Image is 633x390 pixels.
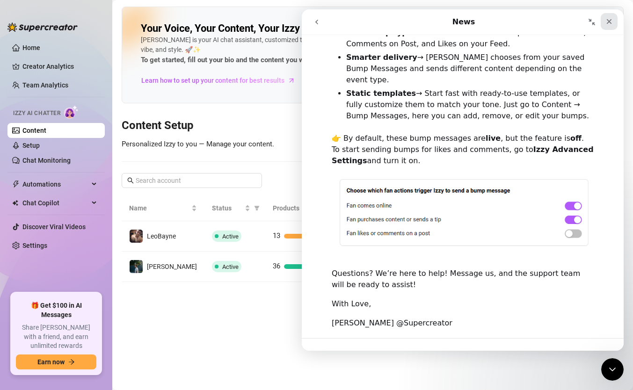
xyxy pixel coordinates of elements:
[68,359,75,365] span: arrow-right
[273,231,280,240] span: 13
[141,35,422,66] div: [PERSON_NAME] is your AI chat assistant, customized to sound just like you, with your persona, vi...
[129,203,189,213] span: Name
[222,233,239,240] span: Active
[122,195,204,221] th: Name
[222,263,239,270] span: Active
[273,203,359,213] span: Products
[147,232,176,240] span: LeoBayne
[130,230,143,243] img: LeoBayne
[147,263,197,270] span: [PERSON_NAME]
[302,9,624,351] iframe: Intercom live chat
[212,203,243,213] span: Status
[141,73,302,88] a: Learn how to set up your content for best results
[22,44,40,51] a: Home
[13,109,60,118] span: Izzy AI Chatter
[22,195,89,210] span: Chat Copilot
[478,7,623,103] img: ai-chatter-content-library-cLFOSyPT.png
[22,242,47,249] a: Settings
[254,205,260,211] span: filter
[265,195,374,221] th: Products
[601,358,624,381] iframe: Intercom live chat
[136,175,249,186] input: Search account
[273,262,280,270] span: 36
[204,195,265,221] th: Status
[16,323,96,351] span: Share [PERSON_NAME] with a friend, and earn unlimited rewards
[22,81,68,89] a: Team Analytics
[122,118,624,133] h3: Content Setup
[141,75,284,86] span: Learn how to set up your content for best results
[22,157,71,164] a: Chat Monitoring
[130,260,143,273] img: Mateo
[7,22,78,32] img: logo-BBDzfeDw.svg
[22,59,97,74] a: Creator Analytics
[287,76,296,85] span: arrow-right
[12,181,20,188] span: thunderbolt
[141,56,393,64] strong: To get started, fill out your bio and the content you want [PERSON_NAME] to sell.
[64,105,79,119] img: AI Chatter
[16,354,96,369] button: Earn nowarrow-right
[16,301,96,319] span: 🎁 Get $100 in AI Messages
[22,223,86,231] a: Discover Viral Videos
[22,177,89,192] span: Automations
[141,22,300,35] h2: Your Voice, Your Content, Your Izzy
[22,127,46,134] a: Content
[12,200,18,206] img: Chat Copilot
[37,358,65,366] span: Earn now
[22,142,40,149] a: Setup
[122,140,274,148] span: Personalized Izzy to you — Manage your content.
[127,177,134,184] span: search
[252,201,262,215] span: filter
